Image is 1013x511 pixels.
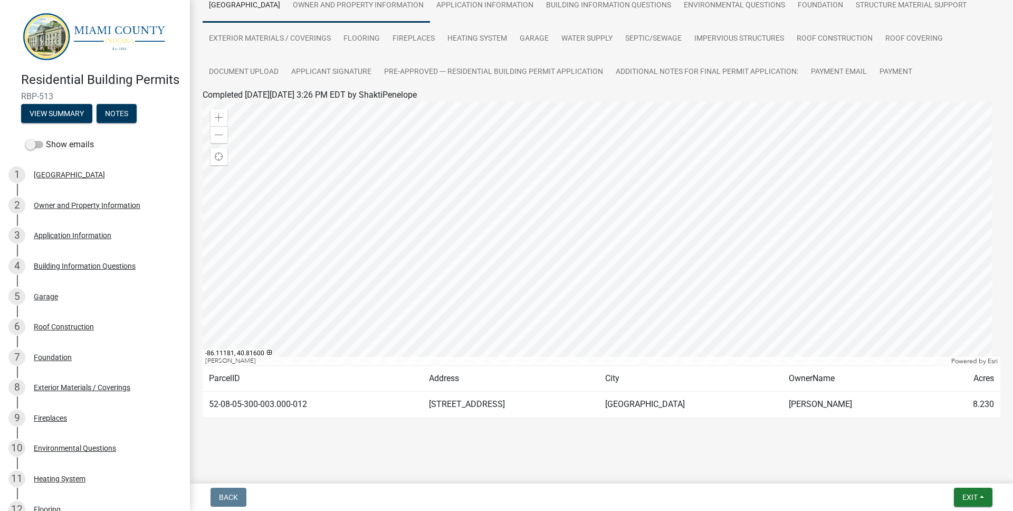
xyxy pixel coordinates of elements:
div: Powered by [949,357,1000,365]
a: Document Upload [203,55,285,89]
div: 1 [8,166,25,183]
div: 6 [8,318,25,335]
a: Fireplaces [386,22,441,56]
a: Flooring [337,22,386,56]
span: Exit [962,493,978,501]
div: 10 [8,440,25,457]
button: Exit [954,488,992,507]
a: Garage [513,22,555,56]
div: Building Information Questions [34,262,136,270]
div: Fireplaces [34,414,67,422]
a: Roof Construction [790,22,879,56]
span: Completed [DATE][DATE] 3:26 PM EDT by ShaktiPenelope [203,90,417,100]
a: Pre-Approved --- Residential Building Permit Application [378,55,609,89]
div: 2 [8,197,25,214]
td: City [599,366,782,392]
a: Additional Notes for Final Permit Application: [609,55,805,89]
div: [PERSON_NAME] [203,357,949,365]
div: Exterior Materials / Coverings [34,384,130,391]
div: 4 [8,258,25,275]
a: Impervious Structures [688,22,790,56]
div: 7 [8,349,25,366]
td: ParcelID [203,366,423,392]
a: Exterior Materials / Coverings [203,22,337,56]
td: 8.230 [933,392,1000,418]
div: Zoom in [211,109,227,126]
a: Septic/Sewage [619,22,688,56]
a: Applicant Signature [285,55,378,89]
div: Owner and Property Information [34,202,140,209]
img: Miami County, Indiana [21,11,173,61]
div: 5 [8,288,25,305]
td: OwnerName [782,366,933,392]
td: Address [423,366,599,392]
div: Roof Construction [34,323,94,330]
div: Garage [34,293,58,300]
button: Notes [97,104,137,123]
wm-modal-confirm: Notes [97,110,137,119]
a: Roof Covering [879,22,949,56]
div: Find my location [211,148,227,165]
div: 8 [8,379,25,396]
span: Back [219,493,238,501]
div: Foundation [34,354,72,361]
span: RBP-513 [21,91,169,101]
a: Payment [873,55,919,89]
div: 3 [8,227,25,244]
div: Environmental Questions [34,444,116,452]
td: [STREET_ADDRESS] [423,392,599,418]
div: Heating System [34,475,85,482]
h4: Residential Building Permits [21,72,181,88]
button: View Summary [21,104,92,123]
div: 9 [8,410,25,427]
td: 52-08-05-300-003.000-012 [203,392,423,418]
a: Esri [988,357,998,365]
label: Show emails [25,138,94,151]
td: [GEOGRAPHIC_DATA] [599,392,782,418]
div: Zoom out [211,126,227,143]
td: Acres [933,366,1000,392]
a: Heating System [441,22,513,56]
wm-modal-confirm: Summary [21,110,92,119]
td: [PERSON_NAME] [782,392,933,418]
a: Payment Email [805,55,873,89]
div: 11 [8,470,25,487]
button: Back [211,488,246,507]
div: Application Information [34,232,111,239]
a: Water Supply [555,22,619,56]
div: [GEOGRAPHIC_DATA] [34,171,105,178]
